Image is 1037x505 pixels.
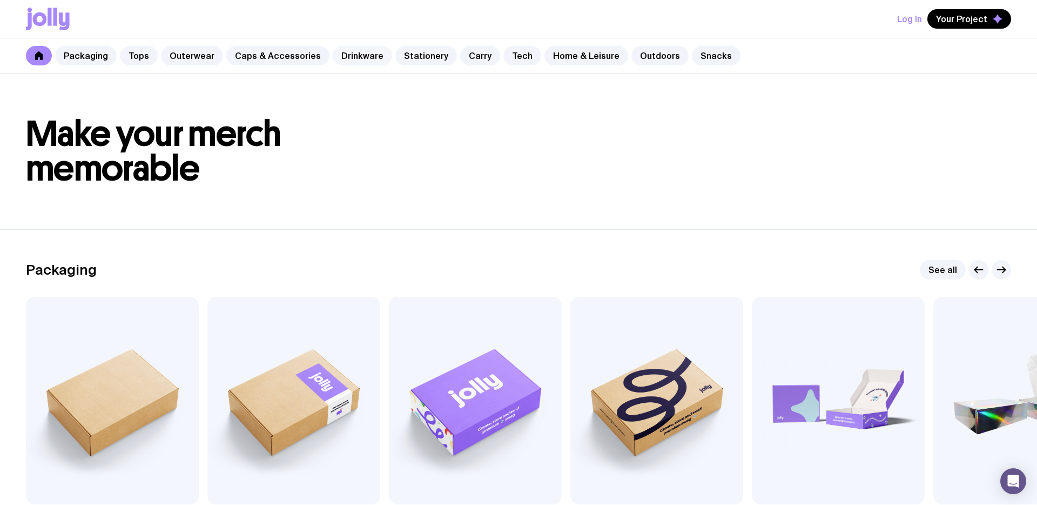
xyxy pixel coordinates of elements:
[55,46,117,65] a: Packaging
[226,46,329,65] a: Caps & Accessories
[897,9,922,29] button: Log In
[333,46,392,65] a: Drinkware
[936,14,987,24] span: Your Project
[161,46,223,65] a: Outerwear
[26,262,97,278] h2: Packaging
[26,112,281,190] span: Make your merch memorable
[544,46,628,65] a: Home & Leisure
[631,46,689,65] a: Outdoors
[120,46,158,65] a: Tops
[1000,468,1026,494] div: Open Intercom Messenger
[503,46,541,65] a: Tech
[927,9,1011,29] button: Your Project
[395,46,457,65] a: Stationery
[920,260,966,280] a: See all
[692,46,740,65] a: Snacks
[460,46,500,65] a: Carry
